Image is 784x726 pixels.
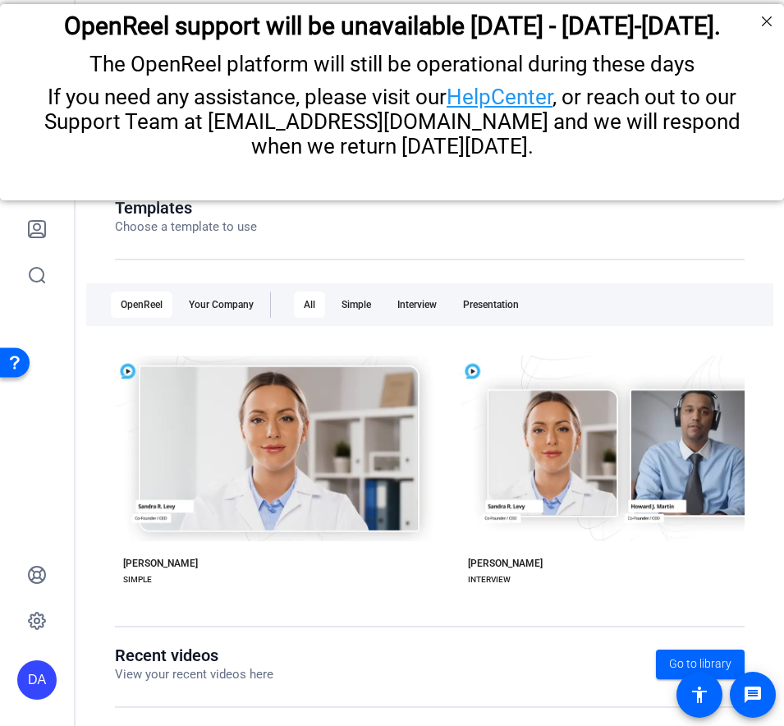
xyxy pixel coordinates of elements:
a: Go to library [656,650,745,679]
p: View your recent videos here [115,665,273,684]
div: Close Step [756,7,777,28]
div: Presentation [453,292,529,318]
div: DA [17,660,57,700]
div: INTERVIEW [468,573,511,586]
div: All [294,292,325,318]
h1: Templates [115,198,257,218]
h1: Recent videos [115,646,273,665]
mat-icon: message [743,685,763,705]
span: The OpenReel platform will still be operational during these days [89,48,695,72]
a: HelpCenter [447,80,552,105]
h2: OpenReel support will be unavailable Thursday - Friday, October 16th-17th. [21,7,763,36]
div: Simple [332,292,381,318]
div: [PERSON_NAME] [123,557,198,570]
span: Go to library [669,655,731,673]
div: Interview [387,292,447,318]
div: Your Company [179,292,264,318]
div: OpenReel [111,292,172,318]
span: If you need any assistance, please visit our , or reach out to our Support Team at [EMAIL_ADDRESS... [44,80,740,154]
p: Choose a template to use [115,218,257,237]
div: [PERSON_NAME] [468,557,543,570]
mat-icon: accessibility [690,685,709,705]
div: SIMPLE [123,573,152,586]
